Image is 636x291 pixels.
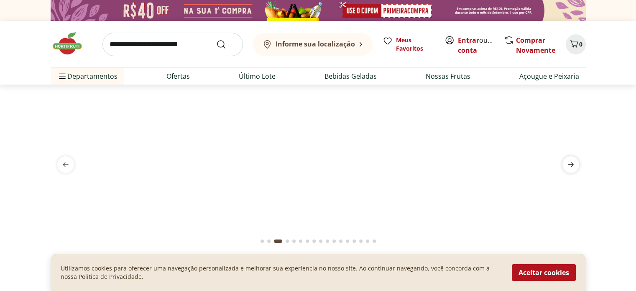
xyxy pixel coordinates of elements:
button: next [556,156,586,173]
button: Go to page 6 from fs-carousel [297,231,304,251]
button: Go to page 1 from fs-carousel [259,231,266,251]
button: Go to page 9 from fs-carousel [317,231,324,251]
button: Go to page 15 from fs-carousel [358,231,364,251]
span: 0 [579,40,582,48]
button: Go to page 13 from fs-carousel [344,231,351,251]
button: Go to page 2 from fs-carousel [266,231,272,251]
span: ou [458,35,495,55]
button: Current page from fs-carousel [272,231,284,251]
button: Go to page 16 from fs-carousel [364,231,371,251]
p: Utilizamos cookies para oferecer uma navegação personalizada e melhorar sua experiencia no nosso ... [61,264,502,281]
button: Go to page 4 from fs-carousel [284,231,291,251]
a: Criar conta [458,36,504,55]
button: Go to page 5 from fs-carousel [291,231,297,251]
button: Go to page 14 from fs-carousel [351,231,358,251]
button: Go to page 7 from fs-carousel [304,231,311,251]
button: Informe sua localização [253,33,373,56]
span: Meus Favoritos [396,36,434,53]
button: Submit Search [216,39,236,49]
a: Comprar Novamente [516,36,555,55]
b: Informe sua localização [276,39,355,49]
span: Departamentos [57,66,117,86]
a: Meus Favoritos [383,36,434,53]
button: Go to page 8 from fs-carousel [311,231,317,251]
input: search [102,33,243,56]
button: Aceitar cookies [512,264,576,281]
a: Bebidas Geladas [324,71,377,81]
button: Go to page 11 from fs-carousel [331,231,337,251]
a: Último Lote [239,71,276,81]
img: Hortifruti [51,31,92,56]
a: Açougue e Peixaria [519,71,579,81]
a: Ofertas [166,71,190,81]
button: Go to page 12 from fs-carousel [337,231,344,251]
button: Go to page 10 from fs-carousel [324,231,331,251]
button: Carrinho [566,34,586,54]
button: Menu [57,66,67,86]
a: Entrar [458,36,479,45]
button: previous [51,156,81,173]
button: Go to page 17 from fs-carousel [371,231,378,251]
a: Nossas Frutas [426,71,470,81]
